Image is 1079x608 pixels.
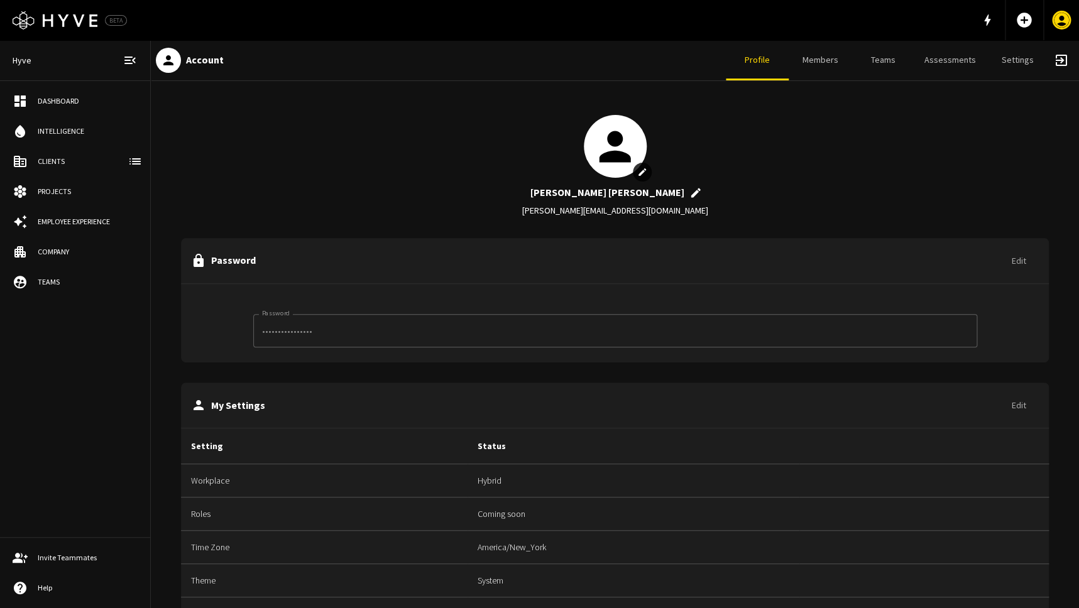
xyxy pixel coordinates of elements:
td: System [468,564,799,597]
td: America/New_York [468,531,799,564]
th: Status [468,428,799,464]
a: Hyve [8,49,36,72]
h6: Account [186,52,224,68]
div: client navigation tabs [726,40,1049,80]
th: Setting [181,428,468,464]
div: Company [38,246,138,258]
h2: Password [211,254,999,266]
h6: [PERSON_NAME][EMAIL_ADDRESS][DOMAIN_NAME] [522,204,708,218]
div: Employee Experience [38,216,138,227]
span: water_drop [13,124,28,139]
td: Theme [181,564,468,597]
div: Help [38,582,138,594]
a: Settings [986,40,1049,80]
label: Password [262,308,290,318]
td: Roles [181,497,468,531]
button: Edit [999,394,1039,417]
div: Projects [38,186,138,197]
span: lock [191,253,206,268]
a: Teams [852,40,914,80]
span: person [161,53,176,68]
div: Intelligence [38,126,138,137]
button: client-list [123,149,148,174]
div: Clients [38,156,138,167]
button: Add [1011,6,1038,34]
span: exit_to_app [1054,53,1069,68]
a: Profile [726,40,789,80]
td: Time Zone [181,531,468,564]
div: BETA [105,15,127,26]
td: Hybrid [468,464,799,497]
button: Edit [999,249,1039,273]
div: Dashboard [38,95,138,107]
td: Workplace [181,464,468,497]
a: Assessments [914,40,986,80]
div: Teams [38,276,138,288]
td: Coming soon [468,497,799,531]
h2: My Settings [211,399,999,411]
span: person [191,398,206,413]
a: Members [789,40,852,80]
button: Sign Out [1049,48,1074,73]
span: upload picture [684,182,707,204]
div: Invite Teammates [38,552,138,563]
h2: [PERSON_NAME] [PERSON_NAME] [530,187,684,198]
span: add_circle [1016,11,1033,29]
